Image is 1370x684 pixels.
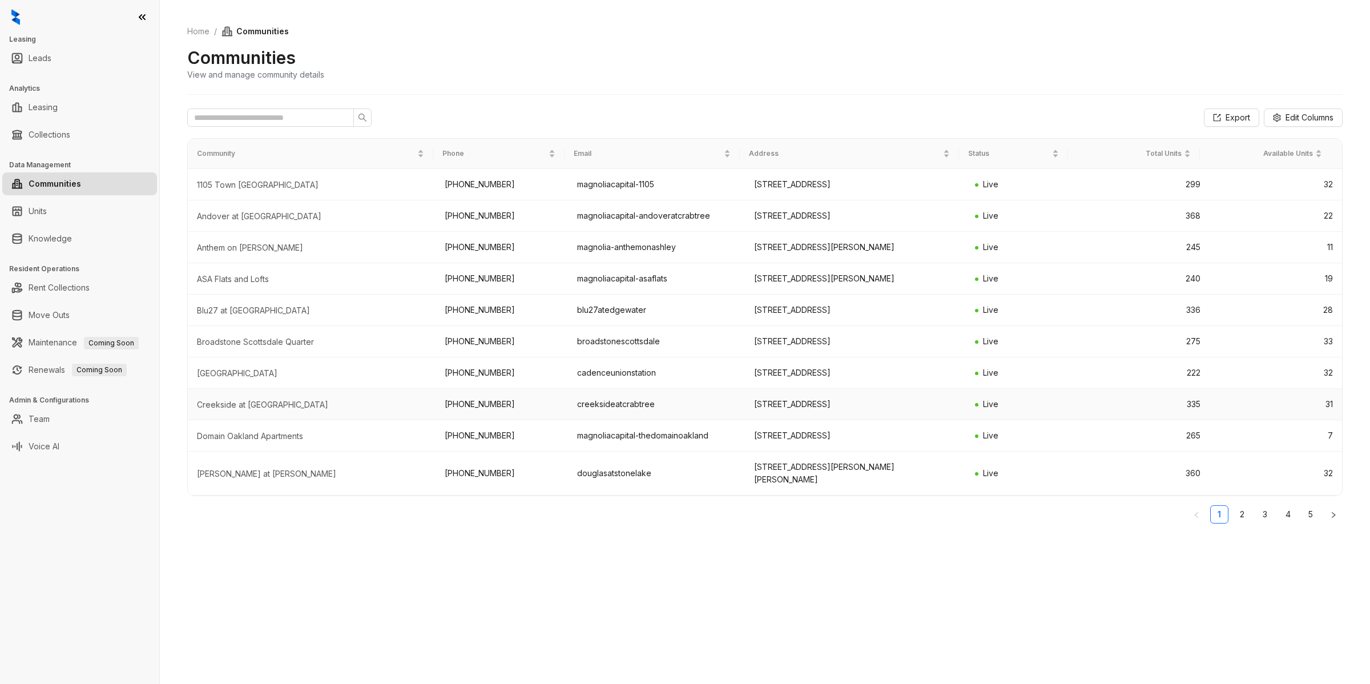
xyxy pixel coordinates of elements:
a: Communities [29,172,81,195]
li: Voice AI [2,435,157,458]
span: Live [983,399,998,409]
button: right [1324,505,1343,524]
li: Knowledge [2,227,157,250]
td: [STREET_ADDRESS][PERSON_NAME][PERSON_NAME] [745,452,966,496]
td: [PHONE_NUMBER] [436,200,568,232]
td: [PHONE_NUMBER] [436,295,568,326]
td: 222 [1077,357,1209,389]
td: [PHONE_NUMBER] [436,263,568,295]
td: [PHONE_NUMBER] [436,169,568,200]
td: magnoliacapital-1105 [568,169,745,200]
td: 31 [1210,389,1342,420]
button: left [1187,505,1206,524]
td: [PHONE_NUMBER] [436,420,568,452]
span: Edit Columns [1286,111,1333,124]
td: 33 [1210,326,1342,357]
span: Status [968,148,1050,159]
td: [STREET_ADDRESS] [745,357,966,389]
span: Live [983,179,998,189]
a: RenewalsComing Soon [29,359,127,381]
td: 32 [1210,169,1342,200]
span: Live [983,368,998,377]
span: Live [983,273,998,283]
span: Email [574,148,722,159]
td: 240 [1077,263,1209,295]
td: 22 [1210,200,1342,232]
div: Anthem on Ashley [197,242,426,254]
span: Community [197,148,415,159]
td: [STREET_ADDRESS] [745,295,966,326]
td: cadenceunionstation [568,357,745,389]
a: Knowledge [29,227,72,250]
li: Maintenance [2,331,157,354]
li: Previous Page [1187,505,1206,524]
li: / [214,25,217,38]
a: 3 [1256,506,1274,523]
td: 335 [1077,389,1209,420]
span: Address [749,148,941,159]
li: Communities [2,172,157,195]
td: 368 [1077,200,1209,232]
button: Export [1204,108,1259,127]
a: Units [29,200,47,223]
li: 3 [1256,505,1274,524]
li: Units [2,200,157,223]
td: 32 [1210,452,1342,496]
td: 11 [1210,232,1342,263]
td: blu27atedgewater [568,295,745,326]
td: magnoliacapital-asaflats [568,263,745,295]
a: Home [185,25,212,38]
div: View and manage community details [187,69,324,81]
th: Community [188,139,433,169]
li: Team [2,408,157,430]
td: [STREET_ADDRESS] [745,420,966,452]
td: [STREET_ADDRESS][PERSON_NAME] [745,232,966,263]
span: Available Units [1209,148,1313,159]
span: Coming Soon [84,337,139,349]
h3: Analytics [9,83,159,94]
td: [PHONE_NUMBER] [436,452,568,496]
td: magnolia-anthemonashley [568,232,745,263]
a: Collections [29,123,70,146]
li: Collections [2,123,157,146]
span: search [358,113,367,122]
div: Cadence Union Station [197,368,426,379]
a: 1 [1211,506,1228,523]
a: 4 [1279,506,1296,523]
h3: Leasing [9,34,159,45]
h3: Resident Operations [9,264,159,274]
td: 360 [1077,452,1209,496]
li: 2 [1233,505,1251,524]
span: Phone [442,148,546,159]
span: Live [983,430,998,440]
td: 275 [1077,326,1209,357]
a: Voice AI [29,435,59,458]
img: logo [11,9,20,25]
td: magnoliacapital-andoveratcrabtree [568,200,745,232]
span: Export [1226,111,1250,124]
div: Broadstone Scottsdale Quarter [197,336,426,348]
td: [STREET_ADDRESS] [745,169,966,200]
td: 336 [1077,295,1209,326]
span: left [1193,512,1200,518]
th: Available Units [1200,139,1331,169]
a: Rent Collections [29,276,90,299]
div: Domain Oakland Apartments [197,430,426,442]
li: Next Page [1324,505,1343,524]
td: [PHONE_NUMBER] [436,389,568,420]
td: magnoliacapital-thedomainoakland [568,420,745,452]
span: Live [983,468,998,478]
a: Leads [29,47,51,70]
li: Renewals [2,359,157,381]
td: 19 [1210,263,1342,295]
span: Live [983,305,998,315]
button: Edit Columns [1264,108,1343,127]
td: [STREET_ADDRESS] [745,200,966,232]
li: Leasing [2,96,157,119]
a: 2 [1234,506,1251,523]
li: Leads [2,47,157,70]
span: Live [983,211,998,220]
div: Creekside at Crabtree [197,399,426,411]
td: 7 [1210,420,1342,452]
span: Live [983,336,998,346]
